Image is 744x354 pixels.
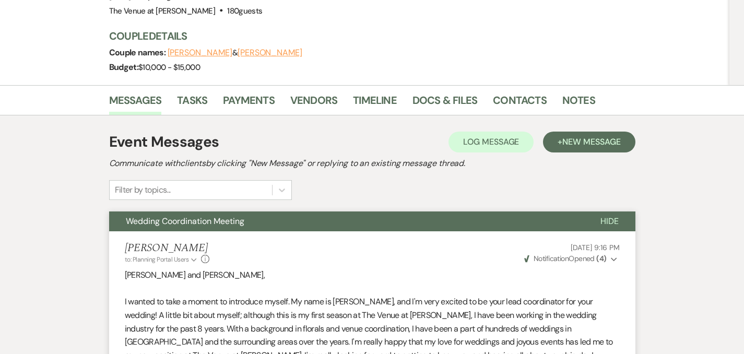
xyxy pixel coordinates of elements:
span: Wedding Coordination Meeting [126,216,244,227]
span: to: Planning Portal Users [125,255,189,264]
a: Notes [562,92,595,115]
button: [PERSON_NAME] [238,49,302,57]
strong: ( 4 ) [596,254,606,263]
a: Vendors [290,92,337,115]
span: Notification [534,254,569,263]
div: Filter by topics... [115,184,171,196]
a: Tasks [177,92,207,115]
span: Hide [600,216,619,227]
button: to: Planning Portal Users [125,255,199,264]
span: New Message [562,136,620,147]
a: Messages [109,92,162,115]
a: Payments [223,92,275,115]
span: 180 guests [227,6,262,16]
span: [PERSON_NAME] and [PERSON_NAME], [125,269,265,280]
a: Docs & Files [412,92,477,115]
span: $10,000 - $15,000 [138,62,200,73]
a: Timeline [353,92,397,115]
h2: Communicate with clients by clicking "New Message" or replying to an existing message thread. [109,157,635,170]
span: & [168,48,302,58]
button: Wedding Coordination Meeting [109,211,584,231]
span: Opened [524,254,607,263]
h3: Couple Details [109,29,694,43]
a: Contacts [493,92,547,115]
span: Budget: [109,62,139,73]
h5: [PERSON_NAME] [125,242,210,255]
button: [PERSON_NAME] [168,49,232,57]
button: +New Message [543,132,635,152]
h1: Event Messages [109,131,219,153]
button: NotificationOpened (4) [523,253,620,264]
span: Log Message [463,136,519,147]
span: The Venue at [PERSON_NAME] [109,6,215,16]
span: Couple names: [109,47,168,58]
button: Hide [584,211,635,231]
button: Log Message [448,132,534,152]
span: [DATE] 9:16 PM [571,243,619,252]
